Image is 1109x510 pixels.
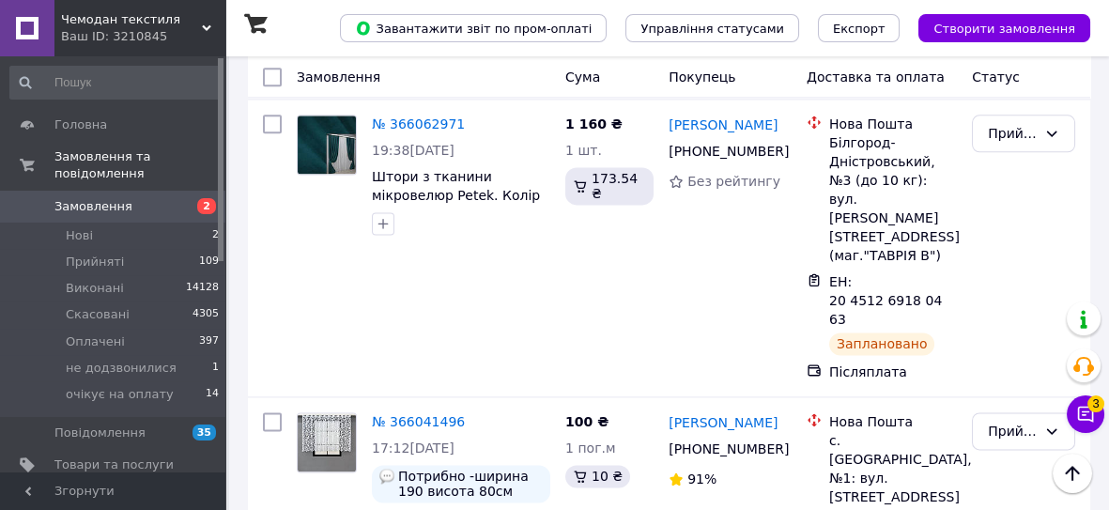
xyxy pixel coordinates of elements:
[665,436,778,462] div: [PHONE_NUMBER]
[61,11,202,28] span: Чемодан текстиля
[212,360,219,377] span: 1
[66,386,174,403] span: очікує на оплату
[565,70,600,85] span: Cума
[665,138,778,164] div: [PHONE_NUMBER]
[565,440,615,456] span: 1 пог.м
[54,425,146,441] span: Повідомлення
[1067,395,1104,433] button: Чат з покупцем3
[829,363,957,381] div: Післяплата
[379,469,394,484] img: :speech_balloon:
[297,70,380,85] span: Замовлення
[212,227,219,244] span: 2
[298,116,356,174] img: Фото товару
[829,412,957,431] div: Нова Пошта
[807,70,945,85] span: Доставка та оплата
[972,70,1020,85] span: Статус
[372,116,465,131] a: № 366062971
[988,123,1037,144] div: Прийнято
[833,22,886,36] span: Експорт
[565,116,623,131] span: 1 160 ₴
[66,306,130,323] span: Скасовані
[298,413,356,471] img: Фото товару
[829,133,957,265] div: Білгород-Дністровський, №3 (до 10 кг): вул. [PERSON_NAME][STREET_ADDRESS] (маг."ТАВРІЯ В")
[625,14,799,42] button: Управління статусами
[186,280,219,297] span: 14128
[372,440,454,456] span: 17:12[DATE]
[669,70,735,85] span: Покупець
[565,414,608,429] span: 100 ₴
[398,469,543,499] span: Потрибно -ширина 190 висота 80см
[61,28,225,45] div: Ваш ID: 3210845
[818,14,901,42] button: Експорт
[66,280,124,297] span: Виконані
[829,274,942,327] span: ЕН: 20 4512 6918 0463
[66,227,93,244] span: Нові
[372,169,540,222] a: Штори з тканини мікровелюр Petek. Колір смарагдовий
[372,414,465,429] a: № 366041496
[193,306,219,323] span: 4305
[199,254,219,270] span: 109
[199,333,219,350] span: 397
[66,254,124,270] span: Прийняті
[829,115,957,133] div: Нова Пошта
[1053,454,1092,493] button: Наверх
[297,115,357,175] a: Фото товару
[687,174,780,189] span: Без рейтингу
[66,360,177,377] span: не додзвонилися
[900,20,1090,35] a: Створити замовлення
[54,148,225,182] span: Замовлення та повідомлення
[54,116,107,133] span: Головна
[669,413,778,432] a: [PERSON_NAME]
[193,425,216,440] span: 35
[669,116,778,134] a: [PERSON_NAME]
[9,66,221,100] input: Пошук
[197,198,216,214] span: 2
[640,22,784,36] span: Управління статусами
[565,167,654,205] div: 173.54 ₴
[54,456,174,473] span: Товари та послуги
[355,20,592,37] span: Завантажити звіт по пром-оплаті
[206,386,219,403] span: 14
[340,14,607,42] button: Завантажити звіт по пром-оплаті
[829,332,935,355] div: Заплановано
[1087,394,1104,411] span: 3
[565,465,630,487] div: 10 ₴
[54,198,132,215] span: Замовлення
[687,471,716,487] span: 91%
[565,143,602,158] span: 1 шт.
[933,22,1075,36] span: Створити замовлення
[66,333,125,350] span: Оплачені
[297,412,357,472] a: Фото товару
[372,143,454,158] span: 19:38[DATE]
[918,14,1090,42] button: Створити замовлення
[829,431,957,506] div: с. [GEOGRAPHIC_DATA], №1: вул. [STREET_ADDRESS]
[988,421,1037,441] div: Прийнято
